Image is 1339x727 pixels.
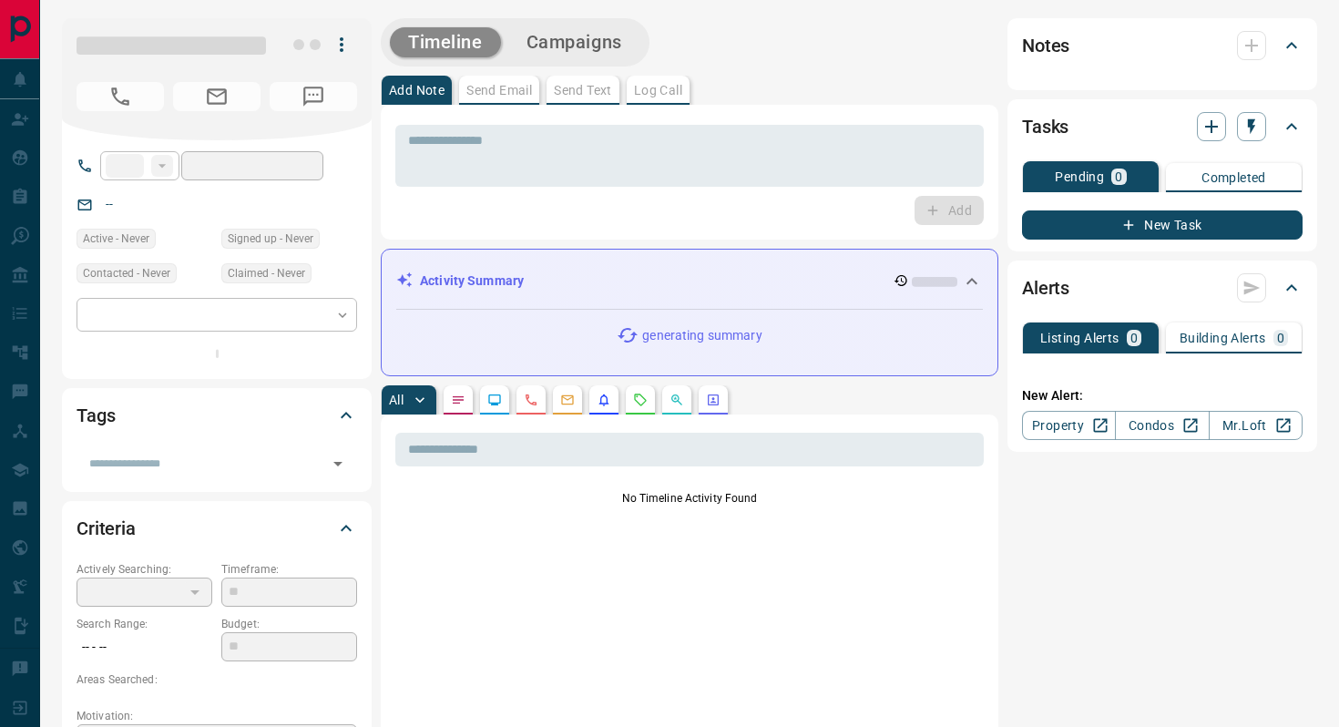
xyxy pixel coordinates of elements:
[1022,266,1303,310] div: Alerts
[1022,210,1303,240] button: New Task
[390,27,501,57] button: Timeline
[706,393,721,407] svg: Agent Actions
[669,393,684,407] svg: Opportunities
[77,616,212,632] p: Search Range:
[77,401,115,430] h2: Tags
[1022,411,1116,440] a: Property
[508,27,640,57] button: Campaigns
[560,393,575,407] svg: Emails
[106,197,113,211] a: --
[221,616,357,632] p: Budget:
[77,514,136,543] h2: Criteria
[389,394,404,406] p: All
[77,561,212,578] p: Actively Searching:
[1022,386,1303,405] p: New Alert:
[420,271,524,291] p: Activity Summary
[389,84,445,97] p: Add Note
[77,708,357,724] p: Motivation:
[487,393,502,407] svg: Lead Browsing Activity
[1201,171,1266,184] p: Completed
[451,393,465,407] svg: Notes
[83,230,149,248] span: Active - Never
[77,507,357,550] div: Criteria
[1022,31,1069,60] h2: Notes
[1022,112,1068,141] h2: Tasks
[1115,170,1122,183] p: 0
[1180,332,1266,344] p: Building Alerts
[83,264,170,282] span: Contacted - Never
[77,671,357,688] p: Areas Searched:
[77,394,357,437] div: Tags
[221,561,357,578] p: Timeframe:
[633,393,648,407] svg: Requests
[395,490,984,507] p: No Timeline Activity Found
[1130,332,1138,344] p: 0
[1022,273,1069,302] h2: Alerts
[270,82,357,111] span: No Number
[173,82,261,111] span: No Email
[1022,105,1303,148] div: Tasks
[642,326,761,345] p: generating summary
[1040,332,1119,344] p: Listing Alerts
[325,451,351,476] button: Open
[597,393,611,407] svg: Listing Alerts
[228,230,313,248] span: Signed up - Never
[1022,24,1303,67] div: Notes
[1115,411,1209,440] a: Condos
[524,393,538,407] svg: Calls
[396,264,983,298] div: Activity Summary
[1277,332,1284,344] p: 0
[1209,411,1303,440] a: Mr.Loft
[77,82,164,111] span: No Number
[1055,170,1104,183] p: Pending
[77,632,212,662] p: -- - --
[228,264,305,282] span: Claimed - Never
